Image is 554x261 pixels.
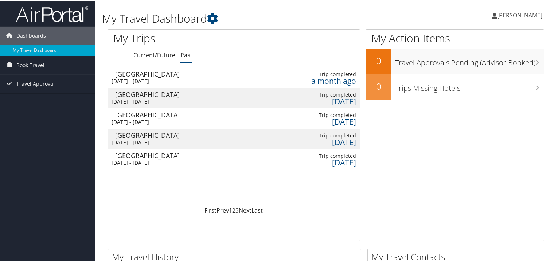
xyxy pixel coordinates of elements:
h1: My Trips [113,30,249,45]
span: Travel Approval [16,74,55,92]
span: Book Travel [16,55,44,74]
div: [DATE] [299,138,356,145]
div: [DATE] [299,118,356,124]
a: 0Travel Approvals Pending (Advisor Booked) [366,48,544,74]
span: Dashboards [16,26,46,44]
div: Trip completed [299,70,356,77]
div: a month ago [299,77,356,83]
a: Prev [216,206,229,214]
span: [PERSON_NAME] [497,11,542,19]
div: [DATE] [299,159,356,165]
a: 1 [229,206,232,214]
a: Last [251,206,263,214]
a: Past [180,50,192,58]
a: Next [239,206,251,214]
div: [DATE] - [DATE] [112,98,272,104]
a: 3 [235,206,239,214]
div: [DATE] - [DATE] [112,118,272,125]
div: [GEOGRAPHIC_DATA] [115,131,276,138]
h2: 0 [366,79,391,92]
div: [GEOGRAPHIC_DATA] [115,111,276,117]
a: 2 [232,206,235,214]
div: [GEOGRAPHIC_DATA] [115,90,276,97]
a: Current/Future [133,50,175,58]
h1: My Travel Dashboard [102,10,401,26]
h2: 0 [366,54,391,66]
div: Trip completed [299,91,356,97]
div: [DATE] [299,97,356,104]
div: [DATE] - [DATE] [112,139,272,145]
a: First [204,206,216,214]
div: Trip completed [299,111,356,118]
h3: Travel Approvals Pending (Advisor Booked) [395,53,544,67]
h1: My Action Items [366,30,544,45]
div: Trip completed [299,132,356,138]
div: [DATE] - [DATE] [112,77,272,84]
a: 0Trips Missing Hotels [366,74,544,99]
img: airportal-logo.png [16,5,89,22]
div: [GEOGRAPHIC_DATA] [115,70,276,77]
div: Trip completed [299,152,356,159]
div: [GEOGRAPHIC_DATA] [115,152,276,158]
div: [DATE] - [DATE] [112,159,272,165]
a: [PERSON_NAME] [492,4,550,26]
h3: Trips Missing Hotels [395,79,544,93]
